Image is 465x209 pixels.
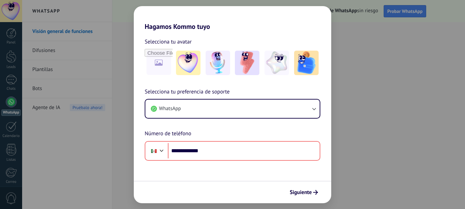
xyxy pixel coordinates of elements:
[145,88,230,97] span: Selecciona tu preferencia de soporte
[235,51,259,75] img: -3.jpeg
[287,187,321,198] button: Siguiente
[176,51,201,75] img: -1.jpeg
[294,51,319,75] img: -5.jpeg
[145,129,191,138] span: Número de teléfono
[206,51,230,75] img: -2.jpeg
[147,144,160,158] div: Mexico: + 52
[159,105,181,112] span: WhatsApp
[264,51,289,75] img: -4.jpeg
[134,6,331,31] h2: Hagamos Kommo tuyo
[290,190,312,195] span: Siguiente
[145,100,320,118] button: WhatsApp
[145,37,192,46] span: Selecciona tu avatar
